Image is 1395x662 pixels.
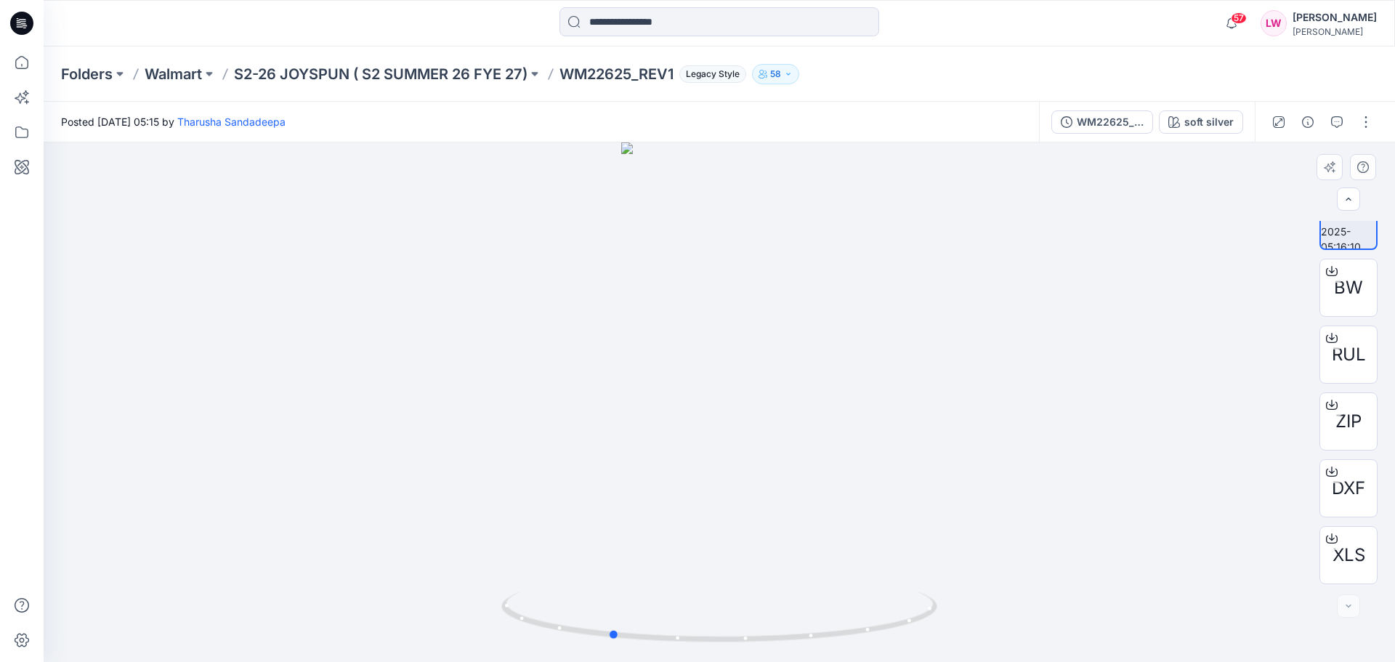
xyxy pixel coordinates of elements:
[752,64,799,84] button: 58
[1293,26,1377,37] div: [PERSON_NAME]
[1332,342,1366,368] span: RUL
[559,64,674,84] p: WM22625_REV1
[1296,110,1319,134] button: Details
[1335,408,1362,435] span: ZIP
[1077,114,1144,130] div: WM22625_REV1
[1261,10,1287,36] div: LW
[177,116,286,128] a: Tharusha Sandadeepa
[234,64,527,84] a: S2-26 JOYSPUN ( S2 SUMMER 26 FYE 27)
[770,66,781,82] p: 58
[61,114,286,129] span: Posted [DATE] 05:15 by
[1293,9,1377,26] div: [PERSON_NAME]
[145,64,202,84] a: Walmart
[1051,110,1153,134] button: WM22625_REV1
[1321,193,1376,249] img: turntable-17-09-2025-05:16:10
[1184,114,1234,130] div: soft silver
[1333,542,1365,568] span: XLS
[679,65,746,83] span: Legacy Style
[1334,275,1363,301] span: BW
[674,64,746,84] button: Legacy Style
[1159,110,1243,134] button: soft silver
[1231,12,1247,24] span: 57
[1332,475,1365,501] span: DXF
[61,64,113,84] a: Folders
